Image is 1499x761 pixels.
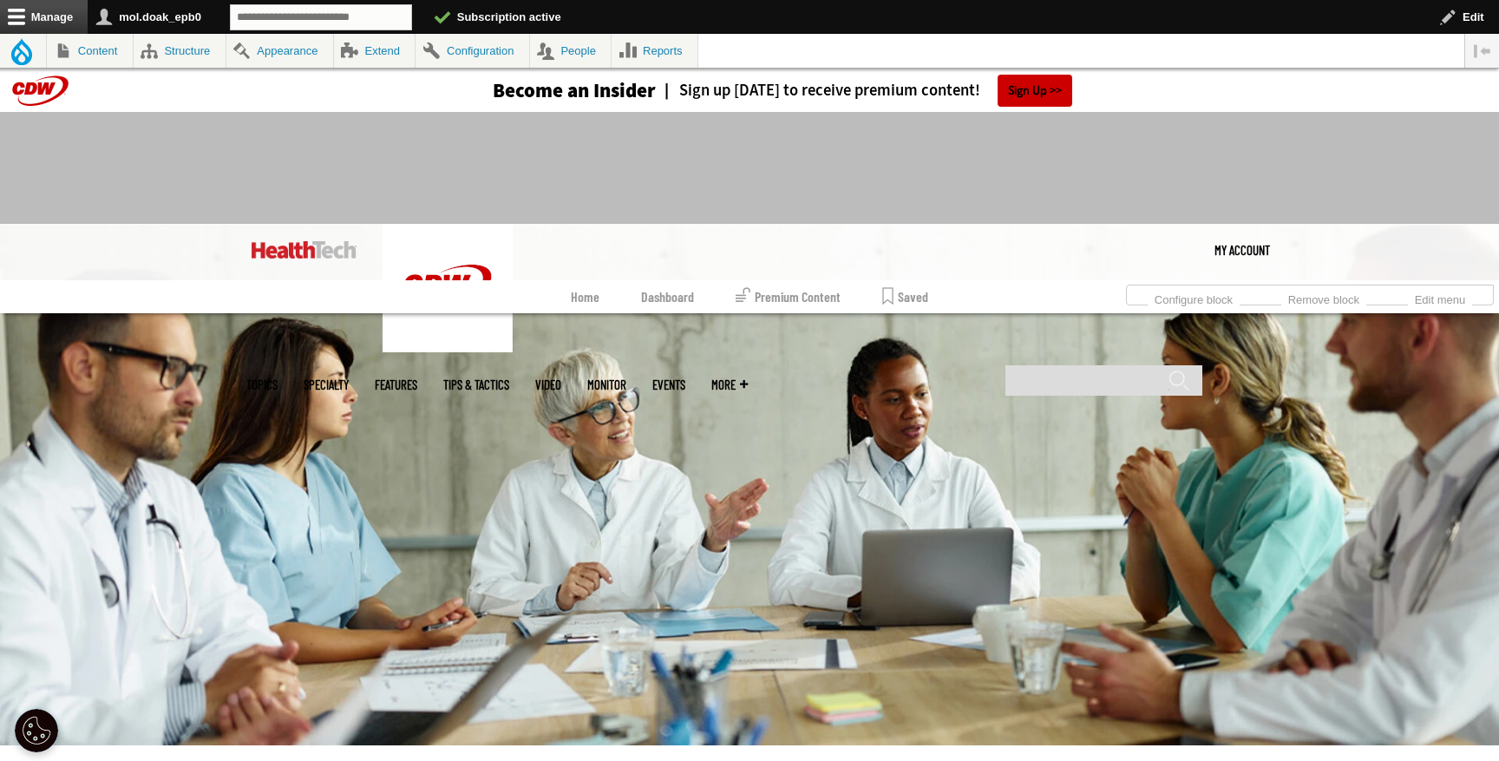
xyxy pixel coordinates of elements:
a: Configure block [1148,288,1240,307]
a: My Account [1214,224,1270,276]
a: MonITor [587,378,626,391]
a: Dashboard [641,280,694,313]
a: Reports [612,34,697,68]
span: Specialty [304,378,349,391]
span: More [711,378,748,391]
button: Vertical orientation [1465,34,1499,68]
img: Home [383,224,513,352]
img: Home [252,241,357,259]
a: Sign Up [998,75,1072,107]
h3: Become an Insider [493,81,656,101]
a: Tips & Tactics [443,378,509,391]
a: Premium Content [736,280,841,313]
a: Appearance [226,34,333,68]
span: Topics [246,378,278,391]
a: Events [652,378,685,391]
a: Content [47,34,133,68]
div: Cookie Settings [15,709,58,752]
a: Home [571,280,599,313]
a: Structure [134,34,226,68]
a: Video [535,378,561,391]
a: Sign up [DATE] to receive premium content! [656,82,980,99]
a: Become an Insider [428,81,656,101]
a: Configuration [416,34,528,68]
a: Remove block [1281,288,1366,307]
a: Edit menu [1408,288,1472,307]
a: Saved [882,280,928,313]
button: Open Preferences [15,709,58,752]
div: User menu [1214,224,1270,276]
a: CDW [383,338,513,357]
a: Features [375,378,417,391]
a: Extend [334,34,416,68]
a: People [530,34,612,68]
